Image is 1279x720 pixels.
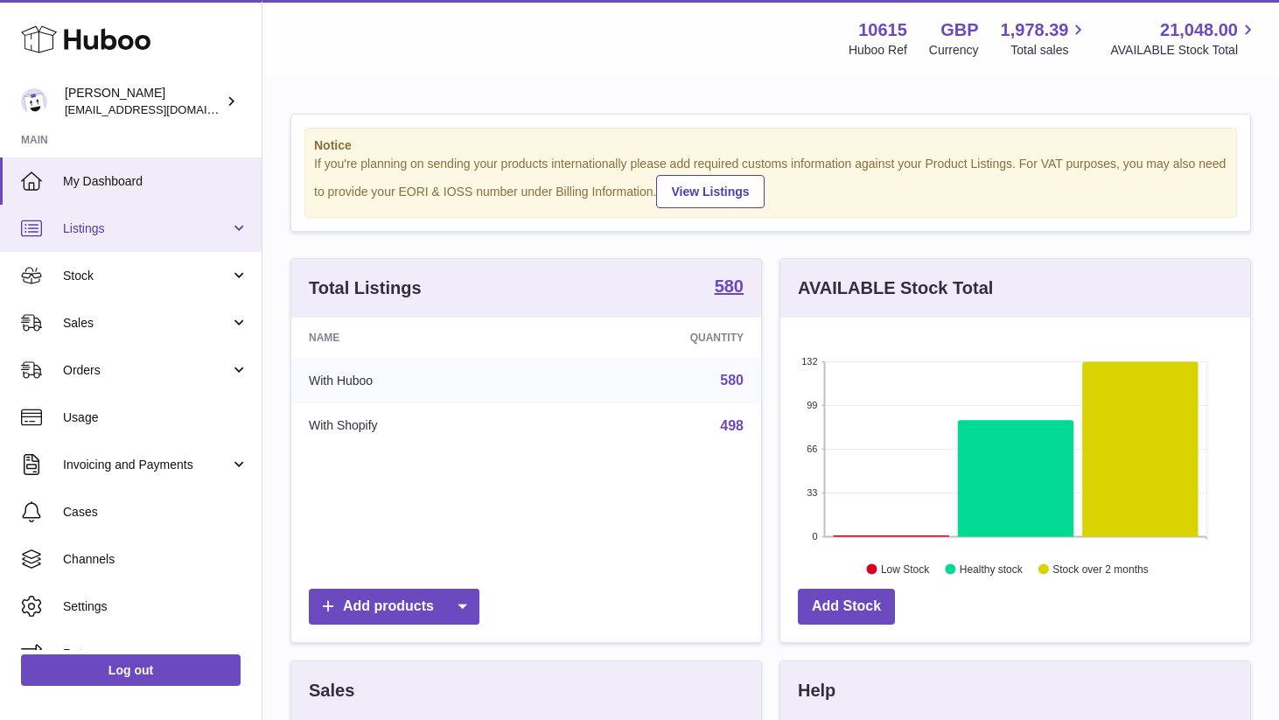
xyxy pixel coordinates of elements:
[63,598,248,615] span: Settings
[807,400,817,410] text: 99
[63,551,248,568] span: Channels
[314,137,1227,154] strong: Notice
[807,444,817,454] text: 66
[65,85,222,118] div: [PERSON_NAME]
[656,175,764,208] a: View Listings
[1052,563,1148,575] text: Stock over 2 months
[858,18,907,42] strong: 10615
[291,403,545,449] td: With Shopify
[309,276,422,300] h3: Total Listings
[63,362,230,379] span: Orders
[63,268,230,284] span: Stock
[63,315,230,332] span: Sales
[21,88,47,115] img: fulfillment@fable.com
[309,679,354,703] h3: Sales
[960,563,1024,575] text: Healthy stock
[63,646,248,662] span: Returns
[545,318,761,358] th: Quantity
[1010,42,1088,59] span: Total sales
[798,276,993,300] h3: AVAILABLE Stock Total
[849,42,907,59] div: Huboo Ref
[715,277,744,295] strong: 580
[63,457,230,473] span: Invoicing and Payments
[801,356,817,367] text: 132
[309,589,479,625] a: Add products
[812,531,817,542] text: 0
[798,589,895,625] a: Add Stock
[63,409,248,426] span: Usage
[1160,18,1238,42] span: 21,048.00
[291,318,545,358] th: Name
[63,220,230,237] span: Listings
[65,102,257,116] span: [EMAIL_ADDRESS][DOMAIN_NAME]
[798,679,835,703] h3: Help
[720,373,744,388] a: 580
[720,418,744,433] a: 498
[63,504,248,521] span: Cases
[63,173,248,190] span: My Dashboard
[314,156,1227,208] div: If you're planning on sending your products internationally please add required customs informati...
[881,563,930,575] text: Low Stock
[807,487,817,498] text: 33
[1001,18,1069,42] span: 1,978.39
[1001,18,1089,59] a: 1,978.39 Total sales
[1110,42,1258,59] span: AVAILABLE Stock Total
[940,18,978,42] strong: GBP
[291,358,545,403] td: With Huboo
[929,42,979,59] div: Currency
[21,654,241,686] a: Log out
[715,277,744,298] a: 580
[1110,18,1258,59] a: 21,048.00 AVAILABLE Stock Total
